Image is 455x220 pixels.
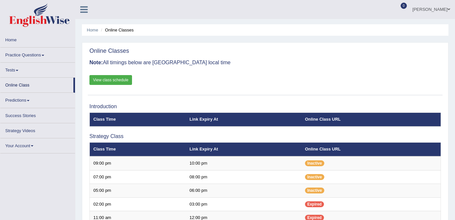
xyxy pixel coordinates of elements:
a: Online Class [0,78,73,90]
li: Online Classes [99,27,134,33]
th: Link Expiry At [186,113,301,127]
td: 03:00 pm [186,197,301,211]
th: Class Time [90,113,186,127]
b: Note: [89,60,103,65]
td: 09:00 pm [90,156,186,170]
td: 08:00 pm [186,170,301,184]
a: Practice Questions [0,48,75,60]
a: Success Stories [0,108,75,121]
h2: Online Classes [89,48,129,54]
a: Strategy Videos [0,123,75,136]
td: 06:00 pm [186,184,301,198]
h3: Introduction [89,104,441,110]
h3: Strategy Class [89,133,441,139]
span: Expired [305,201,324,207]
h3: All timings below are [GEOGRAPHIC_DATA] local time [89,60,441,66]
span: Inactive [305,174,324,180]
a: Home [87,28,98,32]
th: Class Time [90,143,186,156]
th: Online Class URL [301,143,441,156]
th: Online Class URL [301,113,441,127]
a: Home [0,32,75,45]
td: 02:00 pm [90,197,186,211]
th: Link Expiry At [186,143,301,156]
a: Your Account [0,138,75,151]
span: Inactive [305,188,324,193]
span: 0 [401,3,407,9]
td: 05:00 pm [90,184,186,198]
td: 10:00 pm [186,156,301,170]
span: Inactive [305,160,324,166]
td: 07:00 pm [90,170,186,184]
a: View class schedule [89,75,132,85]
a: Tests [0,63,75,75]
a: Predictions [0,93,75,106]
